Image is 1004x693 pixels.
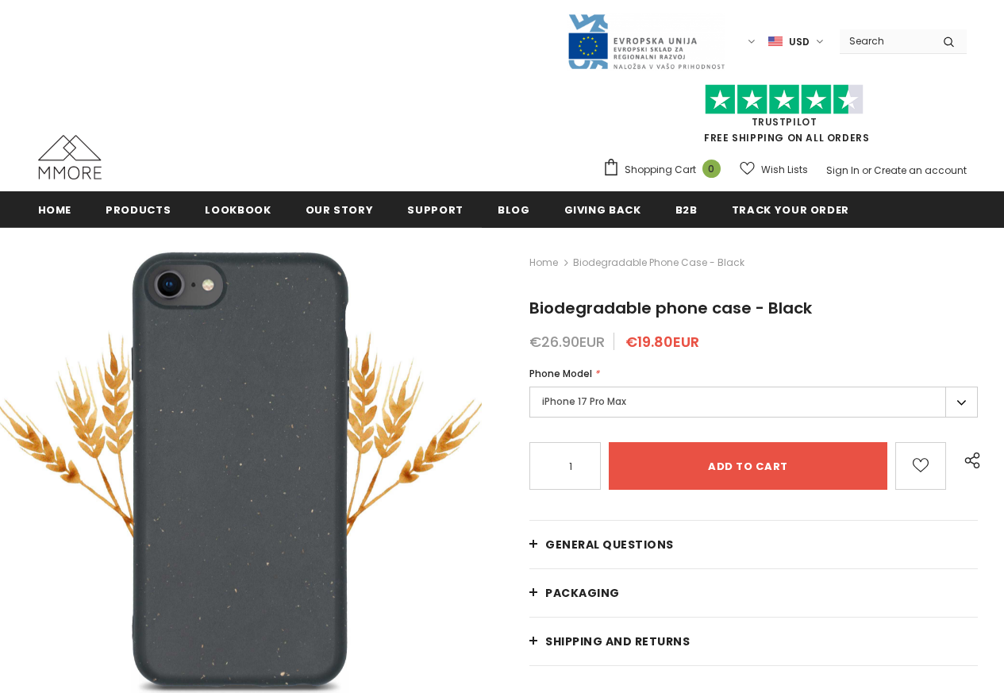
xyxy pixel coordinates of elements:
[675,191,698,227] a: B2B
[789,34,810,50] span: USD
[545,537,674,552] span: General Questions
[567,34,725,48] a: Javni Razpis
[573,253,744,272] span: Biodegradable phone case - Black
[407,191,464,227] a: support
[205,191,271,227] a: Lookbook
[768,35,783,48] img: USD
[740,156,808,183] a: Wish Lists
[38,202,72,218] span: Home
[675,202,698,218] span: B2B
[567,13,725,71] img: Javni Razpis
[609,442,887,490] input: Add to cart
[205,202,271,218] span: Lookbook
[498,202,530,218] span: Blog
[761,162,808,178] span: Wish Lists
[306,191,374,227] a: Our Story
[732,191,849,227] a: Track your order
[407,202,464,218] span: support
[529,569,978,617] a: PACKAGING
[840,29,931,52] input: Search Site
[625,162,696,178] span: Shopping Cart
[752,115,817,129] a: Trustpilot
[306,202,374,218] span: Our Story
[602,91,967,144] span: FREE SHIPPING ON ALL ORDERS
[529,521,978,568] a: General Questions
[874,164,967,177] a: Create an account
[564,191,641,227] a: Giving back
[529,297,812,319] span: Biodegradable phone case - Black
[705,84,864,115] img: Trust Pilot Stars
[106,202,171,218] span: Products
[38,135,102,179] img: MMORE Cases
[826,164,860,177] a: Sign In
[564,202,641,218] span: Giving back
[529,618,978,665] a: Shipping and returns
[625,332,699,352] span: €19.80EUR
[545,585,620,601] span: PACKAGING
[602,158,729,182] a: Shopping Cart 0
[498,191,530,227] a: Blog
[732,202,849,218] span: Track your order
[38,191,72,227] a: Home
[106,191,171,227] a: Products
[529,387,978,418] label: iPhone 17 Pro Max
[862,164,871,177] span: or
[545,633,690,649] span: Shipping and returns
[529,253,558,272] a: Home
[702,160,721,178] span: 0
[529,367,592,380] span: Phone Model
[529,332,605,352] span: €26.90EUR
